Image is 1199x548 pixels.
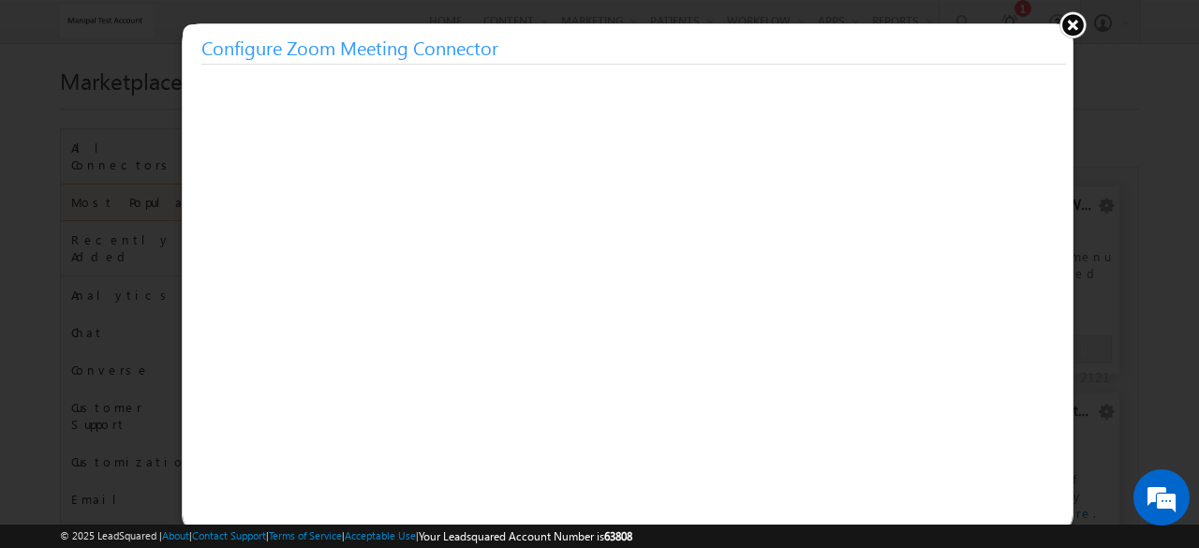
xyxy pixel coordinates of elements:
span: Your Leadsquared Account Number is [419,529,632,543]
span: 63808 [604,529,632,543]
a: Acceptable Use [345,529,416,541]
a: About [162,529,189,541]
a: Contact Support [192,529,266,541]
span: © 2025 LeadSquared | | | | | [60,527,632,545]
h3: Configure Zoom Meeting Connector [201,31,1066,65]
a: Terms of Service [269,529,342,541]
